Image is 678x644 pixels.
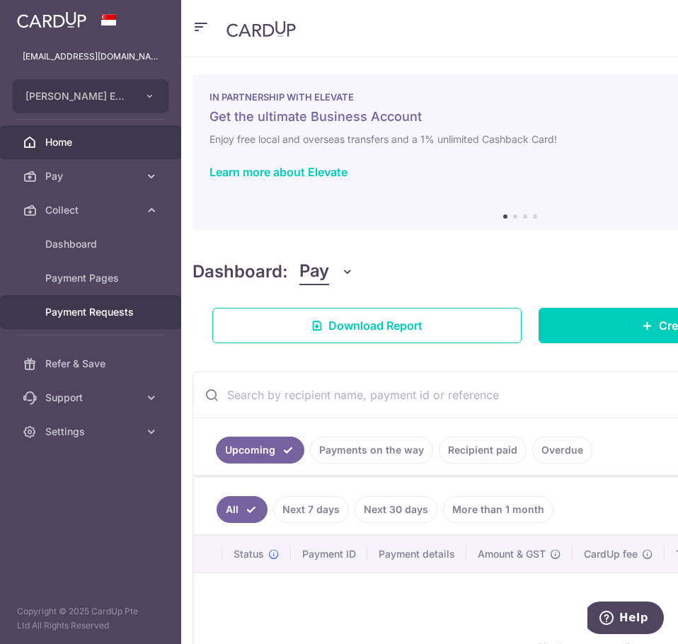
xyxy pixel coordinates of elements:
[45,237,139,251] span: Dashboard
[226,21,296,38] img: CardUp
[45,169,139,183] span: Pay
[216,437,304,464] a: Upcoming
[13,79,168,113] button: [PERSON_NAME] EYE CARE PTE. LTD.
[209,165,347,179] a: Learn more about Elevate
[17,11,86,28] img: CardUp
[45,357,139,371] span: Refer & Save
[45,135,139,149] span: Home
[193,259,288,284] h4: Dashboard:
[584,547,638,561] span: CardUp fee
[367,536,466,573] th: Payment details
[439,437,527,464] a: Recipient paid
[212,308,522,343] a: Download Report
[310,437,433,464] a: Payments on the way
[25,89,130,103] span: [PERSON_NAME] EYE CARE PTE. LTD.
[587,602,664,637] iframe: Opens a widget where you can find more information
[299,258,354,285] button: Pay
[45,425,139,439] span: Settings
[234,547,264,561] span: Status
[355,496,437,523] a: Next 30 days
[478,547,546,561] span: Amount & GST
[532,437,592,464] a: Overdue
[217,496,268,523] a: All
[443,496,553,523] a: More than 1 month
[299,258,329,285] span: Pay
[45,203,139,217] span: Collect
[45,391,139,405] span: Support
[45,271,139,285] span: Payment Pages
[328,317,423,334] span: Download Report
[273,496,349,523] a: Next 7 days
[23,50,159,64] p: [EMAIL_ADDRESS][DOMAIN_NAME]
[291,536,367,573] th: Payment ID
[45,305,139,319] span: Payment Requests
